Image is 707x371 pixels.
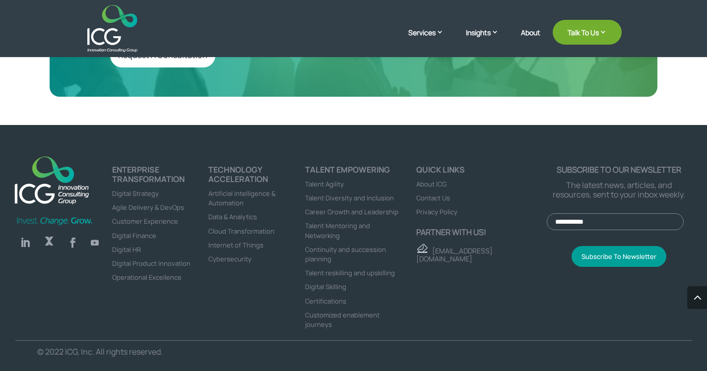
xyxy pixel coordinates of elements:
a: Privacy Policy [416,207,457,216]
a: Digital Product Innovation [112,259,191,268]
a: Talent Diversity and Inclusion [305,193,394,202]
a: Career Growth and Leadership [305,207,398,216]
a: [EMAIL_ADDRESS][DOMAIN_NAME] [416,246,493,263]
a: Digital Strategy [112,189,159,198]
a: About [521,29,540,52]
a: About ICG [416,180,447,188]
p: © 2022 ICG, Inc. All rights reserved. [37,347,336,357]
span: Subscribe To Newsletter [581,252,656,261]
a: Follow on LinkedIn [15,233,35,252]
img: ICG-new logo (1) [9,151,95,209]
img: ICG [87,5,137,52]
a: Customer Experience [112,217,178,226]
a: Talent Mentoring and Networking [305,221,370,240]
a: Talent Agility [305,180,344,188]
img: Invest-Change-Grow-Green [15,216,94,226]
a: Customized enablement journeys [305,310,380,329]
a: Continuity and succession planning [305,245,386,263]
a: logo_footer [9,151,95,211]
a: Follow on X [39,233,59,252]
a: Talent reskilling and upskilling [305,268,395,277]
a: Services [408,27,453,52]
img: email - ICG [416,244,428,253]
a: Follow on Youtube [87,235,103,250]
h4: ENTERPRISE TRANSFORMATION [112,165,209,188]
h4: TECHNOLOGY ACCELERATION [208,165,305,188]
a: Contact Us [416,193,450,202]
a: Follow on Facebook [63,233,83,252]
p: Partner with us! [416,228,547,237]
div: Widget de chat [657,323,707,371]
a: Data & Analytics [208,212,257,221]
a: Digital HR [112,245,141,254]
a: Internet of Things [208,241,263,249]
a: Digital Finance [112,231,156,240]
h4: Quick links [416,165,547,179]
p: The latest news, articles, and resources, sent to your inbox weekly. [547,181,692,199]
a: Talk To Us [553,20,622,45]
button: Subscribe To Newsletter [572,246,666,267]
a: Digital Skilling [305,282,346,291]
a: Insights [466,27,509,52]
a: Cloud Transformation [208,227,274,236]
a: Certifications [305,297,346,306]
a: Agile Delivery & DevOps [112,203,184,212]
a: Operational Excellence [112,273,182,282]
p: Subscribe to our newsletter [547,165,692,175]
h4: Talent Empowering [305,165,402,179]
a: Artificial intelligence & Automation [208,189,275,207]
a: Cybersecurity [208,254,252,263]
iframe: Chat Widget [657,323,707,371]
